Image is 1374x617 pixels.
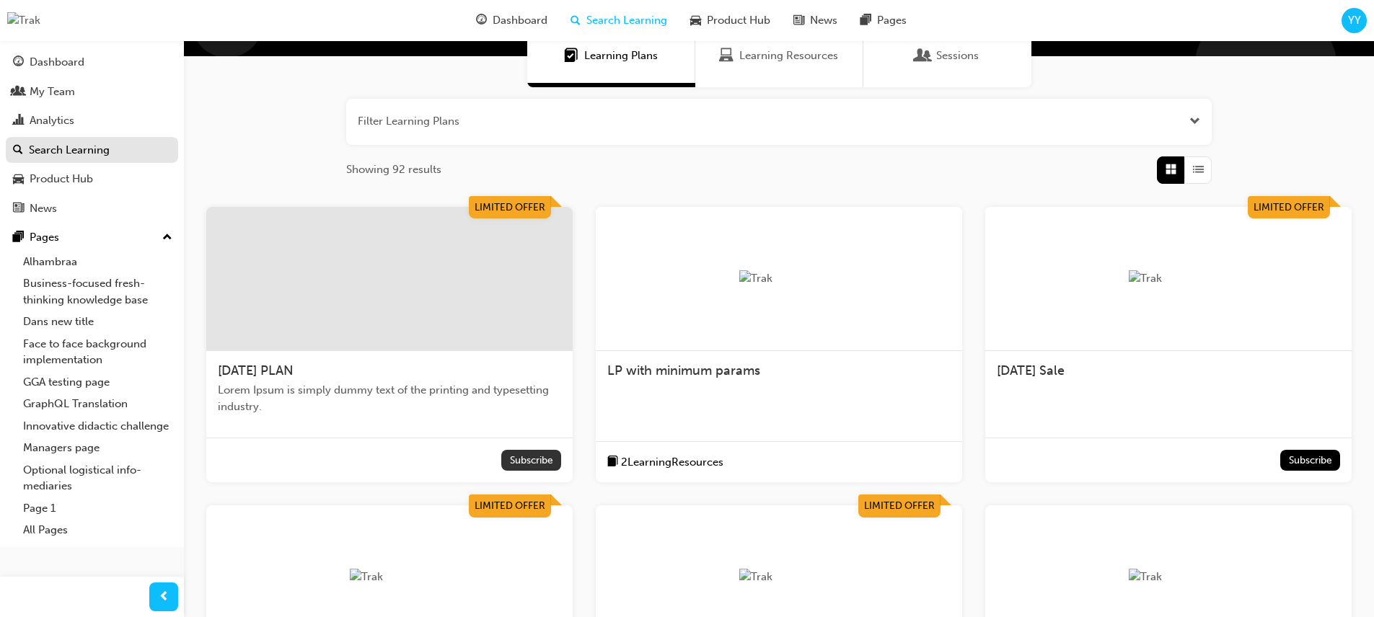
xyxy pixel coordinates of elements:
span: guage-icon [13,56,24,69]
img: Trak [1129,270,1208,287]
span: Pages [877,12,907,29]
span: book-icon [607,453,618,471]
span: Showing 92 results [346,161,441,178]
button: Open the filter [1189,113,1200,130]
button: Pages [6,224,178,251]
span: people-icon [13,86,24,99]
div: News [30,200,57,217]
span: Learning Plans [584,48,658,64]
img: Trak [7,12,40,29]
span: pages-icon [860,12,871,30]
button: Subscribe [501,450,561,471]
a: SessionsSessions [863,25,1031,87]
a: My Team [6,79,178,105]
a: Managers page [17,437,178,459]
span: pages-icon [13,231,24,244]
span: [DATE] PLAN [218,363,294,378]
a: GGA testing page [17,371,178,394]
span: search-icon [13,144,23,157]
span: Lorem Ipsum is simply dummy text of the printing and typesetting industry. [218,382,561,414]
div: Pages [30,229,59,246]
img: Trak [350,569,429,585]
span: Limited Offer [475,201,545,213]
span: Product Hub [707,12,770,29]
span: Search Learning [586,12,667,29]
span: search-icon [571,12,581,30]
span: YY [1348,12,1361,29]
span: car-icon [13,173,24,186]
span: chart-icon [13,115,24,128]
span: [DATE] Sale [997,363,1065,378]
span: Dashboard [493,12,547,29]
span: News [810,12,837,29]
span: news-icon [13,203,24,216]
div: Analytics [30,112,74,129]
span: Sessions [936,48,979,64]
button: DashboardMy TeamAnalyticsSearch LearningProduct HubNews [6,46,178,224]
a: Product Hub [6,166,178,192]
div: Product Hub [30,171,93,187]
span: 2 Learning Resources [621,454,723,471]
a: Dashboard [6,49,178,76]
span: Grid [1166,161,1176,178]
a: news-iconNews [782,6,849,35]
a: search-iconSearch Learning [559,6,679,35]
span: Sessions [916,48,930,64]
button: book-icon2LearningResources [607,453,723,471]
a: car-iconProduct Hub [679,6,782,35]
div: Dashboard [30,54,84,71]
a: All Pages [17,519,178,541]
span: Limited Offer [475,500,545,512]
a: GraphQL Translation [17,393,178,415]
span: prev-icon [159,588,169,606]
span: Limited Offer [864,500,935,512]
button: Subscribe [1280,450,1340,471]
span: car-icon [690,12,701,30]
span: LP with minimum params [607,363,760,378]
a: Alhambraa [17,251,178,273]
a: Face to face background implementation [17,333,178,371]
span: Learning Resources [719,48,734,64]
a: Business-focused fresh-thinking knowledge base [17,272,178,311]
a: Dans new title [17,311,178,333]
span: up-icon [162,228,172,247]
a: Search Learning [6,137,178,164]
span: Learning Resources [739,48,838,64]
a: Innovative didactic challenge [17,415,178,438]
a: Optional logistical info-mediaries [17,459,178,497]
span: guage-icon [476,12,487,30]
img: Trak [1129,569,1208,585]
a: Limited OfferTrak[DATE] SaleSubscribe [985,207,1352,483]
img: Trak [739,270,819,287]
a: guage-iconDashboard [464,6,559,35]
img: Trak [739,569,819,585]
span: Limited Offer [1254,201,1324,213]
div: My Team [30,84,75,100]
a: News [6,195,178,222]
span: List [1193,161,1204,178]
a: Learning PlansLearning Plans [527,25,695,87]
a: Page 1 [17,497,178,520]
span: Learning Plans [564,48,578,64]
button: YY [1342,8,1367,33]
a: pages-iconPages [849,6,918,35]
a: TrakLP with minimum paramsbook-icon2LearningResources [596,207,962,483]
a: Learning ResourcesLearning Resources [695,25,863,87]
a: Limited Offer[DATE] PLANLorem Ipsum is simply dummy text of the printing and typesetting industry... [206,207,573,483]
span: news-icon [793,12,804,30]
a: Analytics [6,107,178,134]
